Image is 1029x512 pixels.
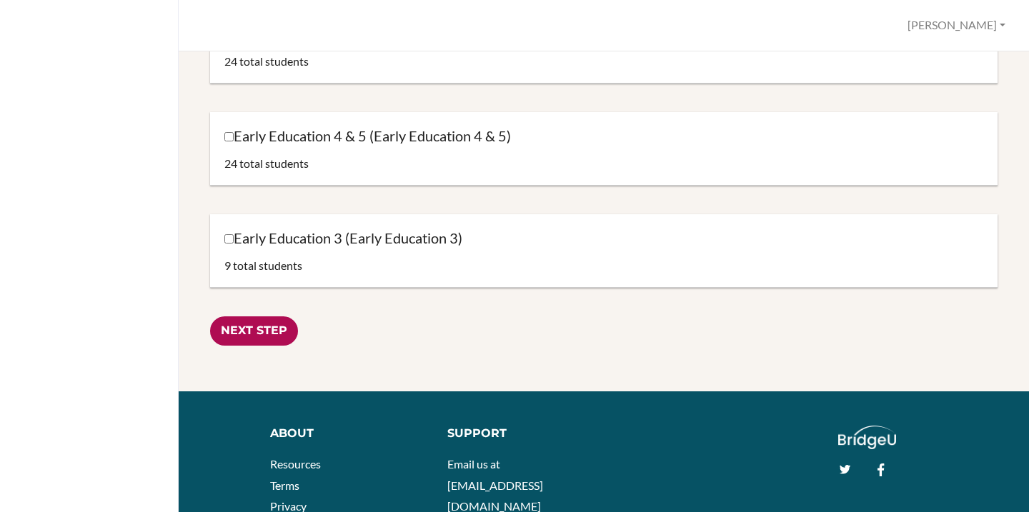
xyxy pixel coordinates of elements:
label: Early Education 3 (Early Education 3) [224,229,462,248]
span: 24 total students [224,54,309,68]
a: Terms [270,478,299,492]
input: Early Education 3 (Early Education 3) [224,234,234,244]
div: About [270,426,427,442]
input: Next Step [210,316,298,346]
span: 24 total students [224,156,309,170]
a: Resources [270,457,321,471]
span: 9 total students [224,258,302,272]
input: Early Education 4 & 5 (Early Education 4 & 5) [224,132,234,141]
img: logo_white@2x-f4f0deed5e89b7ecb1c2cc34c3e3d731f90f0f143d5ea2071677605dd97b5244.png [838,426,896,449]
label: Early Education 4 & 5 (Early Education 4 & 5) [224,126,511,146]
div: Support [447,426,593,442]
button: [PERSON_NAME] [901,12,1012,39]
